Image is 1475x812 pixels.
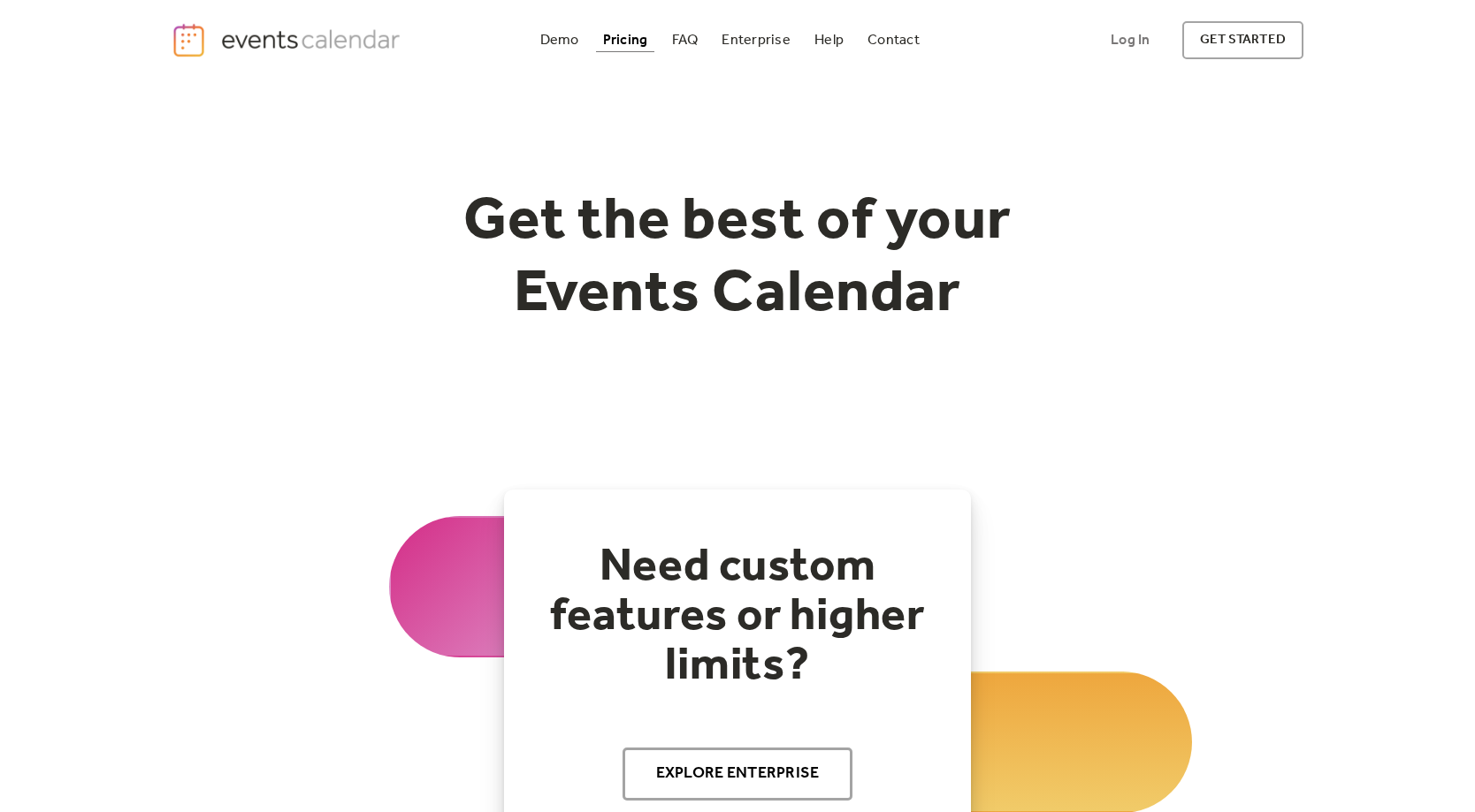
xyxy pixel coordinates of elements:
[596,28,655,52] a: Pricing
[398,186,1077,330] h1: Get the best of your Events Calendar
[867,35,920,45] div: Contact
[603,35,648,45] div: Pricing
[807,28,851,52] a: Help
[715,28,797,52] a: Enterprise
[539,543,936,691] h2: Need custom features or higher limits?
[722,35,790,45] div: Enterprise
[665,28,706,52] a: FAQ
[814,35,844,45] div: Help
[623,747,853,801] a: Explore Enterprise
[540,35,579,45] div: Demo
[860,28,927,52] a: Contact
[533,28,586,52] a: Demo
[1182,21,1303,59] a: get started
[672,35,699,45] div: FAQ
[1093,21,1167,59] a: Log In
